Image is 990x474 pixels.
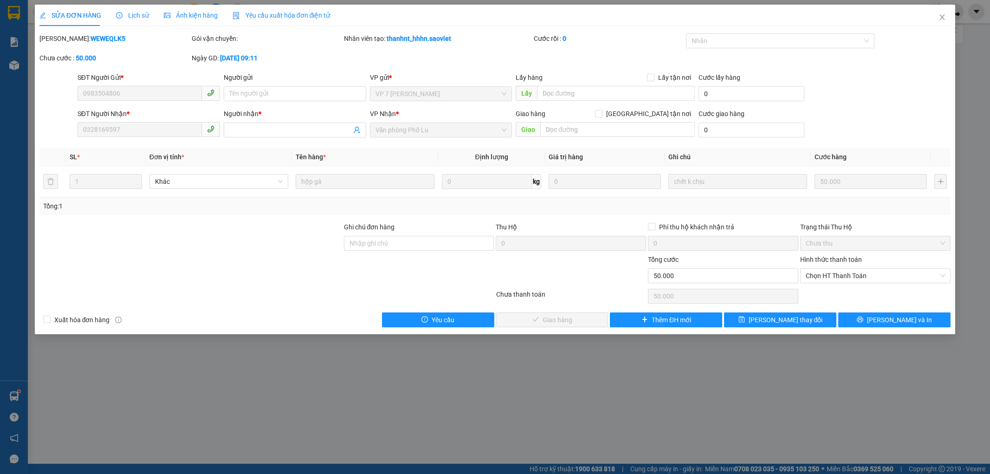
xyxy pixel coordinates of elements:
[516,74,543,81] span: Lấy hàng
[496,223,517,231] span: Thu Hộ
[549,153,583,161] span: Giá trị hàng
[421,316,428,324] span: exclamation-circle
[78,72,220,83] div: SĐT Người Gửi
[475,153,508,161] span: Định lượng
[534,33,684,44] div: Cước rồi :
[387,35,451,42] b: thanhnt_hhhn.saoviet
[655,222,738,232] span: Phí thu hộ khách nhận trả
[224,72,366,83] div: Người gửi
[516,86,537,101] span: Lấy
[39,53,190,63] div: Chưa cước :
[929,5,955,31] button: Close
[78,109,220,119] div: SĐT Người Nhận
[207,89,214,97] span: phone
[344,33,532,44] div: Nhân viên tạo:
[699,123,804,137] input: Cước giao hàng
[344,223,395,231] label: Ghi chú đơn hàng
[806,269,945,283] span: Chọn HT Thanh Toán
[800,222,951,232] div: Trạng thái Thu Hộ
[43,201,382,211] div: Tổng: 1
[749,315,823,325] span: [PERSON_NAME] thay đổi
[938,13,946,21] span: close
[738,316,745,324] span: save
[641,316,648,324] span: plus
[516,110,545,117] span: Giao hàng
[220,54,258,62] b: [DATE] 09:11
[724,312,836,327] button: save[PERSON_NAME] thay đổi
[115,317,122,323] span: info-circle
[699,110,744,117] label: Cước giao hàng
[648,256,679,263] span: Tổng cước
[516,122,540,137] span: Giao
[155,175,283,188] span: Khác
[116,12,149,19] span: Lịch sử
[39,33,190,44] div: [PERSON_NAME]:
[233,12,330,19] span: Yêu cầu xuất hóa đơn điện tử
[838,312,951,327] button: printer[PERSON_NAME] và In
[665,148,811,166] th: Ghi chú
[867,315,932,325] span: [PERSON_NAME] và In
[43,174,58,189] button: delete
[353,126,361,134] span: user-add
[192,53,342,63] div: Ngày GD:
[116,12,123,19] span: clock-circle
[375,87,507,101] span: VP 7 Phạm Văn Đồng
[296,153,326,161] span: Tên hàng
[610,312,722,327] button: plusThêm ĐH mới
[51,315,114,325] span: Xuất hóa đơn hàng
[934,174,947,189] button: plus
[537,86,695,101] input: Dọc đường
[540,122,695,137] input: Dọc đường
[149,153,184,161] span: Đơn vị tính
[224,109,366,119] div: Người nhận
[495,289,647,305] div: Chưa thanh toán
[39,12,46,19] span: edit
[602,109,695,119] span: [GEOGRAPHIC_DATA] tận nơi
[815,174,927,189] input: 0
[496,312,608,327] button: checkGiao hàng
[164,12,218,19] span: Ảnh kiện hàng
[549,174,661,189] input: 0
[296,174,434,189] input: VD: Bàn, Ghế
[91,35,125,42] b: WEWEQLK5
[654,72,695,83] span: Lấy tận nơi
[668,174,807,189] input: Ghi Chú
[699,74,740,81] label: Cước lấy hàng
[806,236,945,250] span: Chưa thu
[207,125,214,133] span: phone
[563,35,566,42] b: 0
[382,312,494,327] button: exclamation-circleYêu cầu
[652,315,691,325] span: Thêm ĐH mới
[432,315,454,325] span: Yêu cầu
[699,86,804,101] input: Cước lấy hàng
[370,110,396,117] span: VP Nhận
[70,153,77,161] span: SL
[800,256,862,263] label: Hình thức thanh toán
[39,12,101,19] span: SỬA ĐƠN HÀNG
[344,236,494,251] input: Ghi chú đơn hàng
[164,12,170,19] span: picture
[76,54,96,62] b: 50.000
[192,33,342,44] div: Gói vận chuyển:
[370,72,512,83] div: VP gửi
[375,123,507,137] span: Văn phòng Phố Lu
[815,153,847,161] span: Cước hàng
[532,174,541,189] span: kg
[857,316,863,324] span: printer
[233,12,240,19] img: icon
